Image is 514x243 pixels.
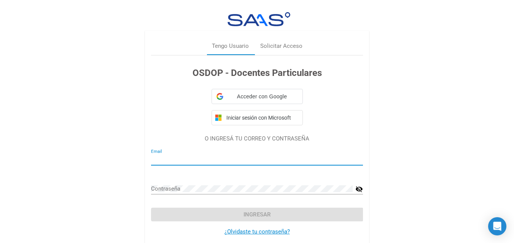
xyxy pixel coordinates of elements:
[212,89,303,104] div: Acceder con Google
[243,211,271,218] span: Ingresar
[151,66,363,80] h3: OSDOP - Docentes Particulares
[226,93,298,101] span: Acceder con Google
[151,208,363,221] button: Ingresar
[212,110,303,125] button: Iniciar sesión con Microsoft
[260,42,302,50] div: Solicitar Acceso
[212,42,249,50] div: Tengo Usuario
[488,217,506,235] div: Open Intercom Messenger
[151,134,363,143] p: O INGRESÁ TU CORREO Y CONTRASEÑA
[224,228,290,235] a: ¿Olvidaste tu contraseña?
[355,185,363,194] mat-icon: visibility_off
[225,115,299,121] span: Iniciar sesión con Microsoft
